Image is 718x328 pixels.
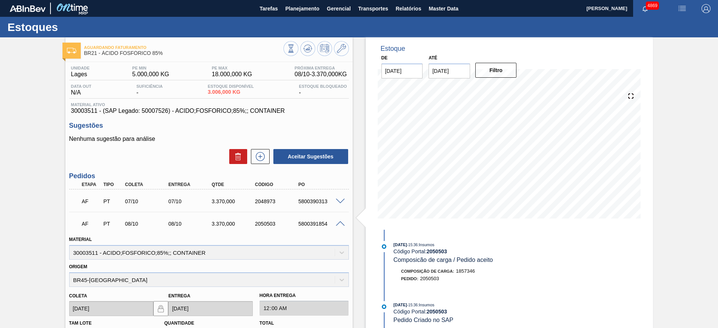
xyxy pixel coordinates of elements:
label: Coleta [69,293,87,298]
span: Gerencial [327,4,351,13]
div: Nova sugestão [247,149,270,164]
button: Aceitar Sugestões [273,149,348,164]
p: Nenhuma sugestão para análise [69,136,349,142]
span: 08/10 - 3.370,000 KG [295,71,347,78]
span: Aguardando Faturamento [84,45,283,50]
span: 4869 [646,1,659,10]
span: Composição de Carga : [401,269,454,273]
span: Estoque Bloqueado [299,84,347,89]
div: Qtde [210,182,258,187]
h3: Pedidos [69,172,349,180]
span: 5.000,000 KG [132,71,169,78]
span: Material ativo [71,102,347,107]
div: 07/10/2025 [166,198,215,204]
div: Aguardando Faturamento [80,193,102,210]
span: Relatórios [396,4,421,13]
button: Programar Estoque [317,41,332,56]
div: 5800390313 [297,198,345,204]
div: 08/10/2025 [166,221,215,227]
span: Lages [71,71,90,78]
input: dd/mm/yyyy [168,301,253,316]
div: Aguardando Faturamento [80,216,102,232]
strong: 2050503 [427,248,447,254]
label: De [381,55,388,61]
label: Total [260,321,274,326]
div: - [135,84,165,96]
div: Tipo [101,182,124,187]
span: Estoque Disponível [208,84,254,89]
div: PO [297,182,345,187]
strong: 2050503 [427,309,447,315]
div: 5800391854 [297,221,345,227]
span: Transportes [358,4,388,13]
button: Visão Geral dos Estoques [283,41,298,56]
p: AF [82,221,101,227]
div: 3.370,000 [210,221,258,227]
div: 08/10/2025 [123,221,172,227]
div: Etapa [80,182,102,187]
span: Pedido : [401,276,418,281]
span: - 15:36 [407,303,418,307]
div: Estoque [381,45,405,53]
button: locked [153,301,168,316]
p: AF [82,198,101,204]
span: Planejamento [285,4,319,13]
span: 18.000,000 KG [212,71,252,78]
h3: Sugestões [69,122,349,130]
img: TNhmsLtSVTkK8tSr43FrP2fwEKptu5GPRR3wAAAABJRU5ErkJggg== [10,5,46,12]
span: 30003511 - (SAP Legado: 50007526) - ACIDO;FOSFORICO;85%;; CONTAINER [71,108,347,114]
div: Aceitar Sugestões [270,148,349,165]
label: Origem [69,264,88,269]
span: Próxima Entrega [295,66,347,70]
span: Data out [71,84,92,89]
span: Master Data [429,4,458,13]
img: atual [382,304,386,309]
div: N/A [69,84,93,96]
span: : Insumos [418,242,435,247]
span: 3.006,000 KG [208,89,254,95]
span: BR21 - ÁCIDO FOSFÓRICO 85% [84,50,283,56]
input: dd/mm/yyyy [381,64,423,78]
img: locked [156,304,165,313]
input: dd/mm/yyyy [69,301,154,316]
span: Suficiência [136,84,163,89]
span: Unidade [71,66,90,70]
img: Ícone [67,48,76,53]
button: Filtro [475,63,517,78]
span: : Insumos [418,303,435,307]
label: Material [69,237,92,242]
button: Ir ao Master Data / Geral [334,41,349,56]
img: atual [382,244,386,249]
span: - 15:36 [407,243,418,247]
span: PE MAX [212,66,252,70]
span: [DATE] [393,303,407,307]
span: 1857346 [456,268,475,274]
button: Notificações [633,3,657,14]
button: Atualizar Gráfico [300,41,315,56]
div: Código [253,182,302,187]
div: Código Portal: [393,309,571,315]
label: Até [429,55,437,61]
label: Tam lote [69,321,92,326]
h1: Estoques [7,23,140,31]
span: PE MIN [132,66,169,70]
div: 2050503 [253,221,302,227]
span: 2050503 [420,276,439,281]
span: [DATE] [393,242,407,247]
label: Quantidade [164,321,194,326]
span: Tarefas [260,4,278,13]
div: 2048973 [253,198,302,204]
img: Logout [702,4,711,13]
label: Hora Entrega [260,290,349,301]
div: - [297,84,349,96]
div: Pedido de Transferência [101,198,124,204]
div: Excluir Sugestões [225,149,247,164]
label: Entrega [168,293,190,298]
input: dd/mm/yyyy [429,64,470,78]
span: Composicão de carga / Pedido aceito [393,257,493,263]
div: Pedido de Transferência [101,221,124,227]
span: Pedido Criado no SAP [393,317,453,323]
img: userActions [678,4,687,13]
div: Entrega [166,182,215,187]
div: 07/10/2025 [123,198,172,204]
